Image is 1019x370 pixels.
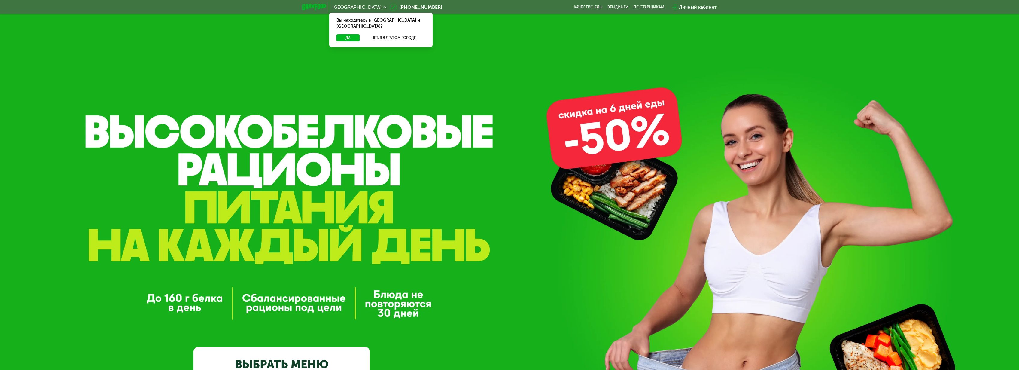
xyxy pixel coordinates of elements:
[679,4,717,11] div: Личный кабинет
[332,5,382,10] span: [GEOGRAPHIC_DATA]
[633,5,664,10] div: поставщикам
[607,5,628,10] a: Вендинги
[574,5,603,10] a: Качество еды
[362,34,425,41] button: Нет, я в другом городе
[336,34,360,41] button: Да
[329,13,433,34] div: Вы находитесь в [GEOGRAPHIC_DATA] и [GEOGRAPHIC_DATA]?
[390,4,442,11] a: [PHONE_NUMBER]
